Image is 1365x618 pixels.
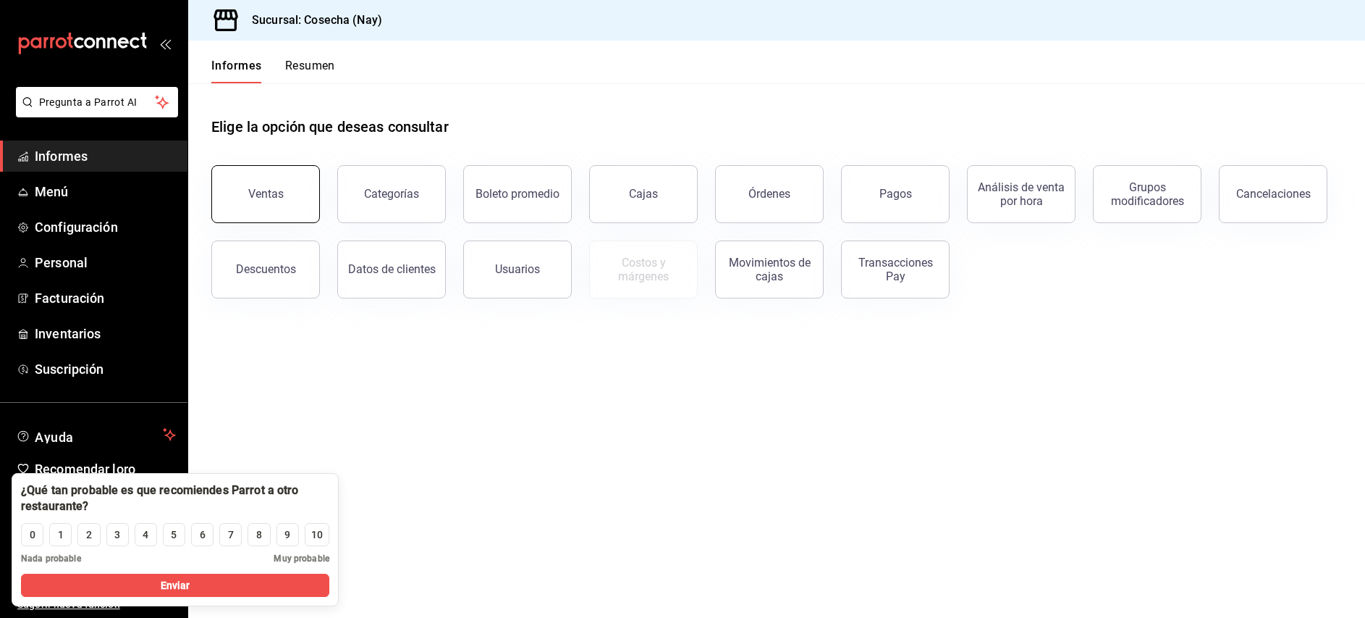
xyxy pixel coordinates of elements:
font: Datos de clientes [348,262,436,276]
font: 4 [143,529,148,540]
button: Pagos [841,165,950,223]
font: Cancelaciones [1236,187,1311,201]
button: Órdenes [715,165,824,223]
font: Transacciones Pay [858,256,933,283]
font: 3 [114,529,120,540]
button: 7 [219,523,242,546]
font: Cajas [629,187,659,201]
button: Pregunta a Parrot AI [16,87,178,117]
font: 0 [30,529,35,540]
button: Categorías [337,165,446,223]
font: Ayuda [35,430,74,445]
font: Suscripción [35,362,103,377]
button: Movimientos de cajas [715,241,824,298]
button: Contrata inventarios para ver este informe [589,241,698,298]
font: 7 [228,529,234,540]
font: Facturación [35,291,104,306]
button: Grupos modificadores [1093,165,1201,223]
font: 2 [86,529,92,540]
font: 8 [256,529,262,540]
button: Transacciones Pay [841,241,950,298]
font: Pagos [879,187,912,201]
button: Ventas [211,165,320,223]
font: 10 [311,529,323,540]
font: 6 [200,529,206,540]
font: Sucursal: Cosecha (Nay) [252,13,382,27]
button: 1 [49,523,72,546]
button: 4 [135,523,157,546]
font: Informes [211,59,262,72]
button: 2 [77,523,100,546]
font: Boleto promedio [476,187,559,201]
font: Categorías [364,187,419,201]
font: Informes [35,149,88,164]
font: Personal [35,255,88,270]
font: Resumen [285,59,335,72]
font: Elige la opción que deseas consultar [211,118,449,135]
button: 10 [305,523,329,546]
a: Pregunta a Parrot AI [10,105,178,120]
button: Descuentos [211,241,320,298]
font: 5 [171,529,177,540]
font: Configuración [35,220,118,235]
font: Movimientos de cajas [729,256,811,283]
button: Boleto promedio [463,165,572,223]
button: Usuarios [463,241,572,298]
button: Datos de clientes [337,241,446,298]
font: Enviar [161,580,190,591]
a: Cajas [589,165,698,223]
font: Órdenes [748,187,790,201]
font: Grupos modificadores [1111,180,1184,208]
font: Menú [35,184,69,199]
button: 0 [21,523,43,546]
div: pestañas de navegación [211,58,335,83]
font: Pregunta a Parrot AI [39,96,138,108]
font: Análisis de venta por hora [978,180,1065,208]
button: 5 [163,523,185,546]
font: 1 [58,529,64,540]
button: 3 [106,523,129,546]
button: Cancelaciones [1219,165,1327,223]
button: abrir_cajón_menú [159,38,171,49]
font: Inventarios [35,326,101,341]
font: Usuarios [495,262,540,276]
font: 9 [284,529,290,540]
font: Nada probable [21,554,81,564]
button: 8 [248,523,270,546]
font: Costos y márgenes [618,256,669,283]
font: Ventas [248,187,284,201]
font: Muy probable [274,554,329,564]
button: 9 [276,523,299,546]
font: Recomendar loro [35,462,135,477]
button: Enviar [21,574,329,597]
font: Descuentos [236,262,296,276]
button: 6 [191,523,214,546]
button: Análisis de venta por hora [967,165,1075,223]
